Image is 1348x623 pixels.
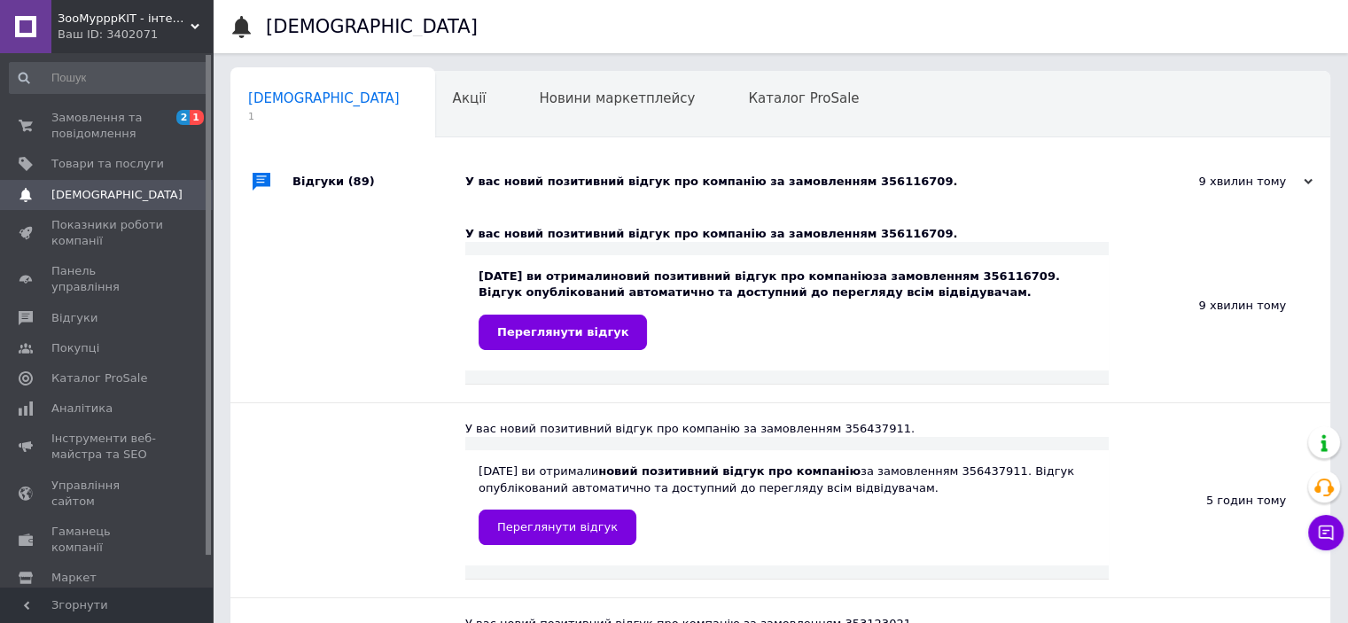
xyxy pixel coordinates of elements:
span: Замовлення та повідомлення [51,110,164,142]
b: новий позитивний відгук про компанію [598,464,861,478]
div: 9 хвилин тому [1109,208,1330,402]
button: Чат з покупцем [1308,515,1344,550]
div: У вас новий позитивний відгук про компанію за замовленням 356437911. [465,421,1109,437]
span: Акції [453,90,487,106]
span: [DEMOGRAPHIC_DATA] [248,90,400,106]
div: У вас новий позитивний відгук про компанію за замовленням 356116709. [465,174,1135,190]
span: Переглянути відгук [497,520,618,533]
span: Каталог ProSale [51,370,147,386]
span: 1 [190,110,204,125]
span: Відгуки [51,310,97,326]
h1: [DEMOGRAPHIC_DATA] [266,16,478,37]
span: Переглянути відгук [497,325,628,339]
span: 2 [176,110,191,125]
div: 5 годин тому [1109,403,1330,597]
span: Інструменти веб-майстра та SEO [51,431,164,463]
input: Пошук [9,62,209,94]
div: [DATE] ви отримали за замовленням 356437911. Відгук опублікований автоматично та доступний до пер... [479,463,1095,544]
span: (89) [348,175,375,188]
div: Відгуки [292,155,465,208]
span: Маркет [51,570,97,586]
span: Товари та послуги [51,156,164,172]
b: новий позитивний відгук про компанію [611,269,873,283]
span: Каталог ProSale [748,90,859,106]
span: Управління сайтом [51,478,164,510]
span: 1 [248,110,400,123]
span: Покупці [51,340,99,356]
div: У вас новий позитивний відгук про компанію за замовленням 356116709. [465,226,1109,242]
div: [DATE] ви отримали за замовленням 356116709. Відгук опублікований автоматично та доступний до пер... [479,269,1095,349]
span: ЗооМурррКІТ - інтернет зоомагазин [58,11,191,27]
span: [DEMOGRAPHIC_DATA] [51,187,183,203]
span: Аналітика [51,401,113,417]
div: Ваш ID: 3402071 [58,27,213,43]
a: Переглянути відгук [479,510,636,545]
span: Гаманець компанії [51,524,164,556]
span: Новини маркетплейсу [539,90,695,106]
span: Показники роботи компанії [51,217,164,249]
div: 9 хвилин тому [1135,174,1313,190]
span: Панель управління [51,263,164,295]
a: Переглянути відгук [479,315,647,350]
